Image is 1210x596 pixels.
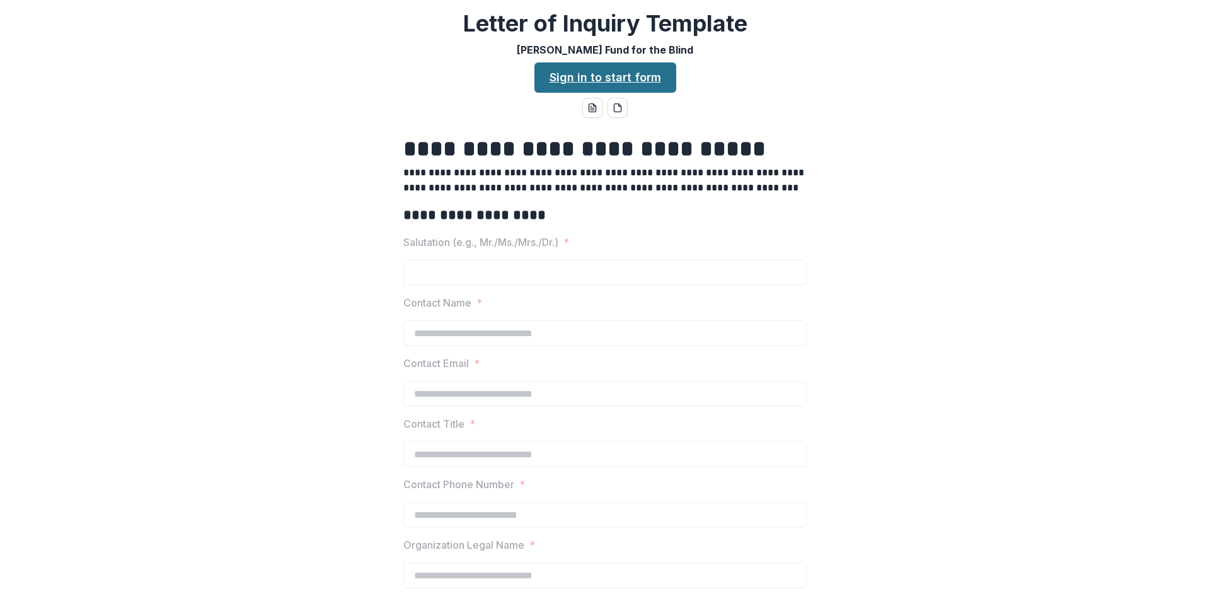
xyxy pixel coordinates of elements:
[403,416,464,431] p: Contact Title
[534,62,676,93] a: Sign in to start form
[403,295,471,310] p: Contact Name
[403,235,558,250] p: Salutation (e.g., Mr./Ms./Mrs./Dr.)
[582,98,602,118] button: word-download
[463,10,747,37] h2: Letter of Inquiry Template
[517,42,693,57] p: [PERSON_NAME] Fund for the Blind
[403,356,469,371] p: Contact Email
[403,537,524,552] p: Organization Legal Name
[608,98,628,118] button: pdf-download
[403,477,514,492] p: Contact Phone Number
